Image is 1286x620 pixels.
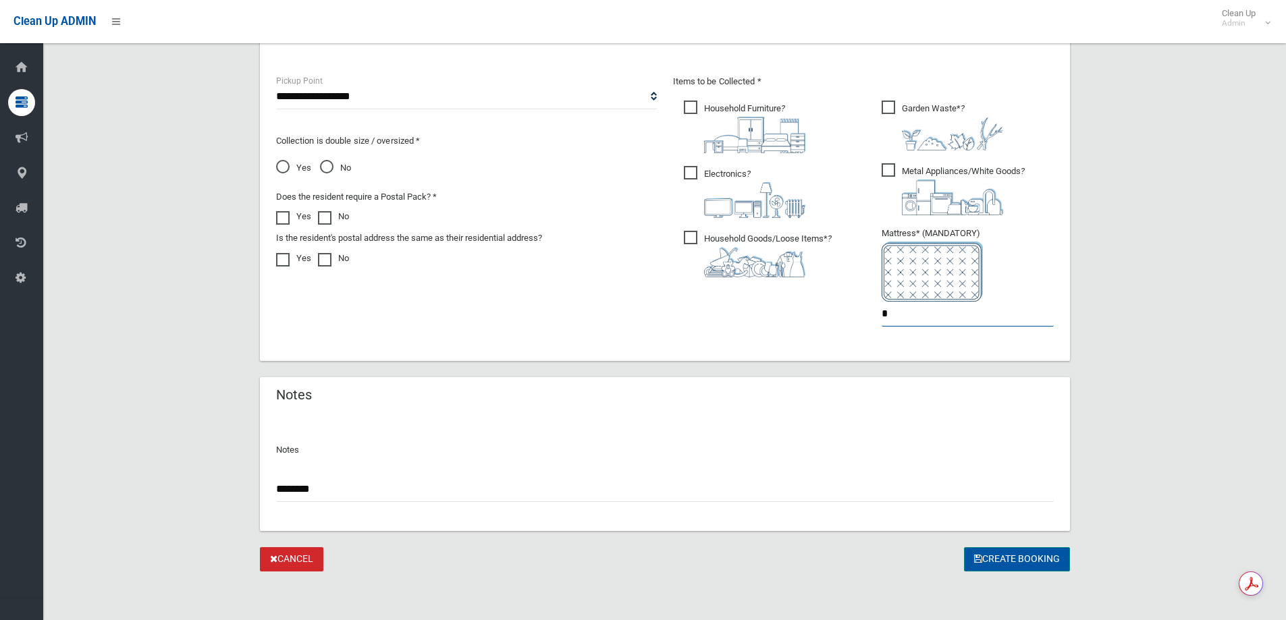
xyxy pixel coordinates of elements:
[673,74,1054,90] p: Items to be Collected *
[882,163,1025,215] span: Metal Appliances/White Goods
[276,160,311,176] span: Yes
[882,228,1054,302] span: Mattress* (MANDATORY)
[704,169,805,218] i: ?
[704,117,805,153] img: aa9efdbe659d29b613fca23ba79d85cb.png
[684,231,832,277] span: Household Goods/Loose Items*
[1222,18,1256,28] small: Admin
[276,442,1054,458] p: Notes
[1215,8,1269,28] span: Clean Up
[320,160,351,176] span: No
[684,101,805,153] span: Household Furniture
[318,250,349,266] label: No
[276,189,437,205] label: Does the resident require a Postal Pack? *
[704,103,805,153] i: ?
[276,230,542,246] label: Is the resident's postal address the same as their residential address?
[704,182,805,218] img: 394712a680b73dbc3d2a6a3a7ffe5a07.png
[704,233,832,277] i: ?
[260,382,328,408] header: Notes
[902,117,1003,150] img: 4fd8a5c772b2c999c83690221e5242e0.png
[882,242,983,302] img: e7408bece873d2c1783593a074e5cb2f.png
[276,208,311,225] label: Yes
[704,247,805,277] img: b13cc3517677393f34c0a387616ef184.png
[964,547,1070,572] button: Create Booking
[902,166,1025,215] i: ?
[882,101,1003,150] span: Garden Waste*
[276,133,657,149] p: Collection is double size / oversized *
[14,15,96,28] span: Clean Up ADMIN
[902,179,1003,215] img: 36c1b0289cb1767239cdd3de9e694f19.png
[260,547,323,572] a: Cancel
[684,166,805,218] span: Electronics
[276,250,311,266] label: Yes
[318,208,349,225] label: No
[902,103,1003,150] i: ?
